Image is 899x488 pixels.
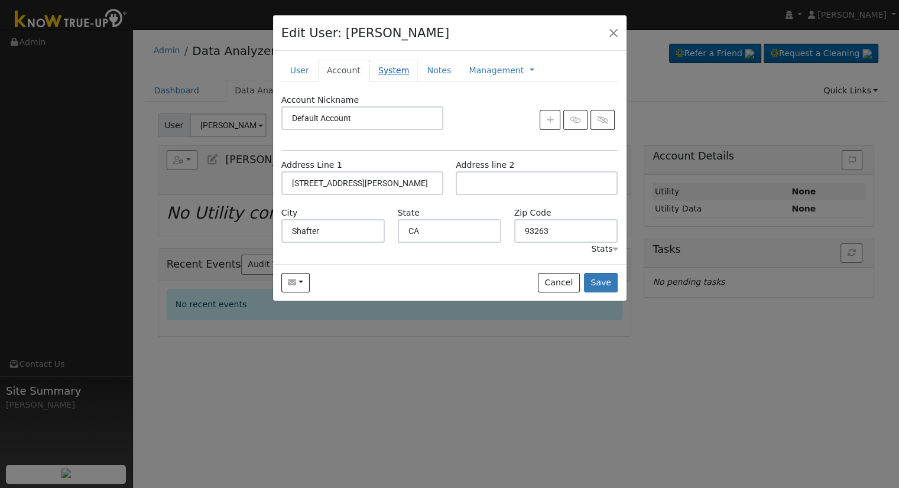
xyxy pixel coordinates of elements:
a: Account [318,60,369,82]
div: Stats [591,243,618,255]
button: Unlink Account [590,110,615,130]
label: Address Line 1 [281,159,342,171]
a: Notes [418,60,460,82]
a: User [281,60,318,82]
button: Cancel [538,273,580,293]
label: Account Nickname [281,94,359,106]
label: Address line 2 [456,159,514,171]
button: Link Account [563,110,588,130]
a: System [369,60,418,82]
label: City [281,207,298,219]
a: Management [469,64,524,77]
label: State [398,207,420,219]
button: Create New Account [540,110,560,130]
label: Zip Code [514,207,551,219]
button: jonathan80526@icloud.com [281,273,310,293]
button: Save [584,273,618,293]
h4: Edit User: [PERSON_NAME] [281,24,450,43]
